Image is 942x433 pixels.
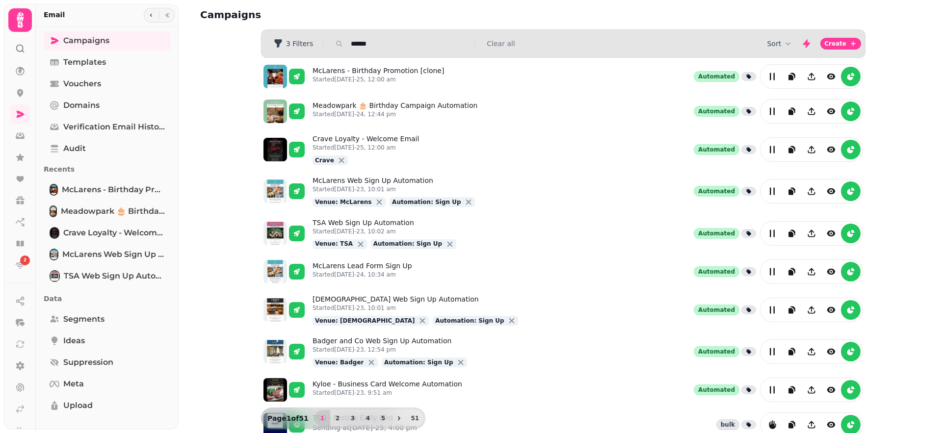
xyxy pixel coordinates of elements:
button: reports [841,181,861,201]
button: view [821,67,841,86]
img: aHR0cHM6Ly9zdGFtcGVkZS1zZXJ2aWNlLXByb2QtdGVtcGxhdGUtcHJldmlld3MuczMuZXUtd2VzdC0xLmFtYXpvbmF3cy5jb... [263,340,287,363]
button: duplicate [782,181,802,201]
button: Create [820,38,861,50]
button: view [821,140,841,159]
span: Domains [63,100,100,111]
a: McLarens - Birthday Promotion [clone]Started[DATE]-25, 12:00 am [313,66,444,87]
span: 3 [349,415,357,421]
button: Sort [767,39,793,49]
span: Create [824,41,846,47]
button: view [821,262,841,281]
span: 2 [334,415,341,421]
span: Venue: [DEMOGRAPHIC_DATA] [315,317,415,324]
button: view [821,102,841,121]
button: duplicate [782,300,802,320]
button: duplicate [782,224,802,243]
span: Crave [315,157,334,164]
a: Ideas [44,331,171,351]
span: Automation: Sign Up [373,240,442,247]
button: close [374,197,384,207]
a: Domains [44,96,171,115]
span: 51 [411,415,419,421]
button: close [456,357,466,367]
a: Segments [44,309,171,329]
button: view [821,181,841,201]
button: close [366,357,376,367]
span: Segments [63,313,105,325]
span: Upload [63,400,93,411]
button: Share campaign preview [802,224,821,243]
nav: Pagination [314,410,423,427]
a: 2 [10,255,30,275]
p: Page 1 of 51 [263,413,313,423]
button: edit [762,67,782,86]
div: Automated [694,384,739,395]
h2: Email [44,10,65,20]
a: Meadowpark 🎂 Birthday Campaign AutomationStarted[DATE]-24, 12:44 pm [313,101,477,122]
a: Crave Loyalty - Welcome EmailStarted[DATE]-25, 12:00 amCraveclose [313,134,419,165]
div: Automated [694,346,739,357]
span: 5 [379,415,387,421]
span: Venue: McLarens [315,199,372,205]
button: reports [841,300,861,320]
button: edit [762,380,782,400]
button: Share campaign preview [802,181,821,201]
img: aHR0cHM6Ly9zdGFtcGVkZS1zZXJ2aWNlLXByb2QtdGVtcGxhdGUtcHJldmlld3MuczMuZXUtd2VzdC0xLmFtYXpvbmF3cy5jb... [263,65,287,88]
button: Share campaign preview [802,140,821,159]
button: 1 [314,410,330,427]
p: Started [DATE]-25, 12:00 am [313,76,444,83]
button: edit [762,224,782,243]
button: reports [841,224,861,243]
p: Started [DATE]-23, 9:51 am [313,389,462,397]
button: reports [841,67,861,86]
button: 51 [407,410,423,427]
button: duplicate [782,140,802,159]
p: Started [DATE]-23, 10:01 am [313,185,475,193]
button: close [418,316,427,326]
button: duplicate [782,380,802,400]
button: edit [762,102,782,121]
button: close [464,197,473,207]
img: aHR0cHM6Ly9zdGFtcGVkZS1zZXJ2aWNlLXByb2QtdGVtcGxhdGUtcHJldmlld3MuczMuZXUtd2VzdC0xLmFtYXpvbmF3cy5jb... [263,378,287,402]
button: duplicate [782,102,802,121]
button: view [821,224,841,243]
div: Automated [694,266,739,277]
a: Kyloe - Business Card Welcome AutomationStarted[DATE]-23, 9:51 am [313,379,462,401]
span: Audit [63,143,86,154]
button: 4 [360,410,376,427]
button: view [821,342,841,361]
span: Campaigns [63,35,109,47]
p: Started [DATE]-23, 10:01 am [313,304,518,312]
span: McLarens Web Sign Up Automation [62,249,165,260]
span: 3 Filters [286,40,313,47]
img: TSA Web Sign Up Automation [51,271,59,281]
a: [DEMOGRAPHIC_DATA] Web Sign Up AutomationStarted[DATE]-23, 10:01 amVenue: [DEMOGRAPHIC_DATA]close... [313,294,518,326]
a: TSA Web Sign Up AutomationStarted[DATE]-23, 10:02 amVenue: TSAcloseAutomation: Sign Upclose [313,218,456,249]
a: McLarens - Birthday Promotion [clone]McLarens - Birthday Promotion [clone] [44,180,171,200]
img: aHR0cHM6Ly9zdGFtcGVkZS1zZXJ2aWNlLXByb2QtdGVtcGxhdGUtcHJldmlld3MuczMuZXUtd2VzdC0xLmFtYXpvbmF3cy5jb... [263,260,287,283]
span: Automation: Sign Up [384,359,453,366]
p: Started [DATE]-25, 12:00 am [313,144,419,152]
img: McLarens - Birthday Promotion [clone] [51,185,57,195]
button: Share campaign preview [802,102,821,121]
button: 3 Filters [265,36,321,51]
a: McLarens Web Sign Up AutomationMcLarens Web Sign Up Automation [44,245,171,264]
a: Upload [44,396,171,415]
button: edit [762,140,782,159]
img: aHR0cHM6Ly9zdGFtcGVkZS1zZXJ2aWNlLXByb2QtdGVtcGxhdGUtcHJldmlld3MuczMuZXUtd2VzdC0xLmFtYXpvbmF3cy5jb... [263,179,287,203]
span: Suppression [63,357,113,368]
a: Audit [44,139,171,158]
a: Meta [44,374,171,394]
img: Crave Loyalty - Welcome Email [51,228,58,238]
button: 5 [375,410,391,427]
button: reports [841,342,861,361]
button: Share campaign preview [802,262,821,281]
button: duplicate [782,342,802,361]
img: aHR0cHM6Ly9zdGFtcGVkZS1zZXJ2aWNlLXByb2QtdGVtcGxhdGUtcHJldmlld3MuczMuZXUtd2VzdC0xLmFtYXpvbmF3cy5jb... [263,100,287,123]
img: McLarens Web Sign Up Automation [51,250,57,259]
button: duplicate [782,262,802,281]
span: TSA Web Sign Up Automation [64,270,165,282]
p: Started [DATE]-24, 12:44 pm [313,110,477,118]
a: Suppression [44,353,171,372]
button: reports [841,102,861,121]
